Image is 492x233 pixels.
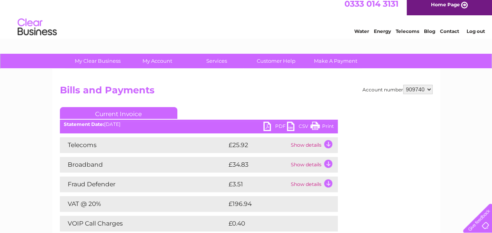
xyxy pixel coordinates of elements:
[227,216,320,231] td: £0.40
[227,157,289,173] td: £34.83
[289,157,338,173] td: Show details
[374,33,391,39] a: Energy
[289,177,338,192] td: Show details
[263,122,287,133] a: PDF
[60,157,227,173] td: Broadband
[64,121,104,127] b: Statement Date:
[60,137,227,153] td: Telecoms
[466,33,485,39] a: Log out
[60,196,227,212] td: VAT @ 20%
[344,4,398,14] a: 0333 014 3131
[60,177,227,192] td: Fraud Defender
[287,122,310,133] a: CSV
[289,137,338,153] td: Show details
[244,54,308,68] a: Customer Help
[303,54,368,68] a: Make A Payment
[227,137,289,153] td: £25.92
[310,122,334,133] a: Print
[60,122,338,127] div: [DATE]
[17,20,57,44] img: logo.png
[362,85,433,94] div: Account number
[227,196,324,212] td: £196.94
[424,33,435,39] a: Blog
[60,216,227,231] td: VOIP Call Charges
[125,54,189,68] a: My Account
[396,33,419,39] a: Telecoms
[184,54,249,68] a: Services
[227,177,289,192] td: £3.51
[61,4,431,38] div: Clear Business is a trading name of Verastar Limited (registered in [GEOGRAPHIC_DATA] No. 3667643...
[60,85,433,100] h2: Bills and Payments
[65,54,130,68] a: My Clear Business
[354,33,369,39] a: Water
[60,107,177,119] a: Current Invoice
[440,33,459,39] a: Contact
